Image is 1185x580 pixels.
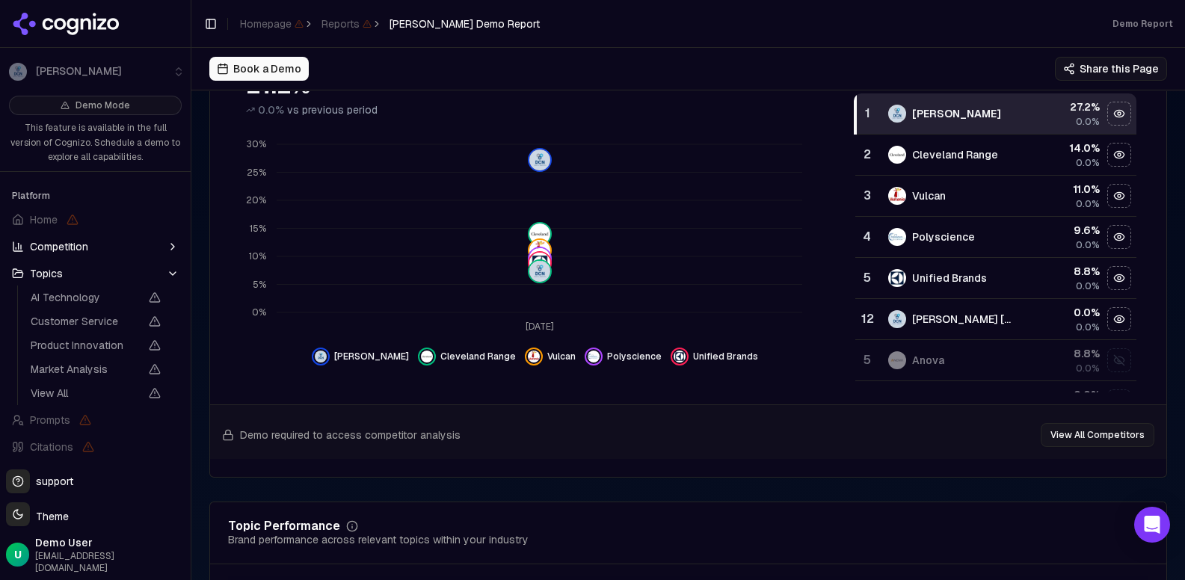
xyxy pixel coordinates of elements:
[888,187,906,205] img: vulcan
[30,474,73,489] span: support
[228,532,529,547] div: Brand performance across relevant topics within your industry
[674,351,686,362] img: unified brands
[1076,157,1100,169] span: 0.0%
[390,16,540,31] span: [PERSON_NAME] Demo Report
[888,310,906,328] img: dc norris north america
[321,16,372,31] span: Reports
[855,176,1136,217] tr: 3vulcanVulcan11.0%0.0%Hide vulcan data
[912,353,944,368] div: Anova
[528,351,540,362] img: vulcan
[31,362,140,377] span: Market Analysis
[440,351,516,362] span: Cleveland Range
[526,321,554,333] tspan: [DATE]
[855,381,1136,422] tr: 0.0%Show alto-shaam data
[421,351,433,362] img: cleveland range
[31,386,140,401] span: View All
[861,187,873,205] div: 3
[861,351,873,369] div: 5
[165,88,252,98] div: Keywords by Traffic
[209,57,309,81] button: Book a Demo
[253,279,266,291] tspan: 5%
[861,269,873,287] div: 5
[529,249,550,270] img: polyscience
[529,261,550,282] img: dc norris north america
[1107,143,1131,167] button: Hide cleveland range data
[888,269,906,287] img: unified brands
[1028,223,1100,238] div: 9.6 %
[529,241,550,262] img: vulcan
[1055,57,1167,81] button: Share this Page
[30,212,58,227] span: Home
[547,351,576,362] span: Vulcan
[252,307,266,319] tspan: 0%
[14,547,22,562] span: U
[1107,225,1131,249] button: Hide polyscience data
[1028,305,1100,320] div: 0.0 %
[30,439,73,454] span: Citations
[1041,423,1154,447] button: View All Competitors
[1028,264,1100,279] div: 8.8 %
[1076,198,1100,210] span: 0.0%
[1112,18,1173,30] div: Demo Report
[888,105,906,123] img: dc norris
[247,167,266,179] tspan: 25%
[525,348,576,365] button: Hide vulcan data
[6,262,185,286] button: Topics
[855,217,1136,258] tr: 4polysciencePolyscience9.6%0.0%Hide polyscience data
[863,105,873,123] div: 1
[240,16,540,31] nav: breadcrumb
[249,251,266,263] tspan: 10%
[861,228,873,246] div: 4
[40,87,52,99] img: tab_domain_overview_orange.svg
[912,312,1016,327] div: [PERSON_NAME] [GEOGRAPHIC_DATA]
[1134,507,1170,543] div: Open Intercom Messenger
[228,520,340,532] div: Topic Performance
[1028,387,1100,402] div: 0.0 %
[912,147,998,162] div: Cleveland Range
[888,146,906,164] img: cleveland range
[312,348,409,365] button: Hide dc norris data
[247,139,266,151] tspan: 30%
[240,16,304,31] span: Homepage
[693,351,758,362] span: Unified Brands
[24,39,36,51] img: website_grey.svg
[855,135,1136,176] tr: 2cleveland rangeCleveland Range14.0%0.0%Hide cleveland range data
[30,239,88,254] span: Competition
[250,223,266,235] tspan: 15%
[585,348,662,365] button: Hide polyscience data
[671,348,758,365] button: Hide unified brands data
[30,510,69,523] span: Theme
[588,351,600,362] img: polyscience
[1028,99,1100,114] div: 27.2 %
[31,314,140,329] span: Customer Service
[240,428,461,442] span: Demo required to access competitor analysis
[1076,280,1100,292] span: 0.0%
[31,338,140,353] span: Product Innovation
[607,351,662,362] span: Polyscience
[149,87,161,99] img: tab_keywords_by_traffic_grey.svg
[6,184,185,208] div: Platform
[912,106,1001,121] div: [PERSON_NAME]
[31,290,140,305] span: AI Technology
[529,149,550,170] img: dc norris
[334,351,409,362] span: [PERSON_NAME]
[9,121,182,165] p: This feature is available in the full version of Cognizo. Schedule a demo to explore all capabili...
[258,102,284,117] span: 0.0%
[912,188,946,203] div: Vulcan
[1076,362,1100,374] span: 0.0%
[1028,141,1100,155] div: 14.0 %
[35,550,185,574] span: [EMAIL_ADDRESS][DOMAIN_NAME]
[861,146,873,164] div: 2
[315,351,327,362] img: dc norris
[42,24,73,36] div: v 4.0.25
[1076,116,1100,128] span: 0.0%
[912,271,987,286] div: Unified Brands
[1107,266,1131,290] button: Hide unified brands data
[855,93,1136,135] tr: 1dc norris[PERSON_NAME]27.2%0.0%Hide dc norris data
[1076,321,1100,333] span: 0.0%
[888,351,906,369] img: anova
[287,102,378,117] span: vs previous period
[529,223,550,244] img: cleveland range
[1107,348,1131,372] button: Show anova data
[30,413,70,428] span: Prompts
